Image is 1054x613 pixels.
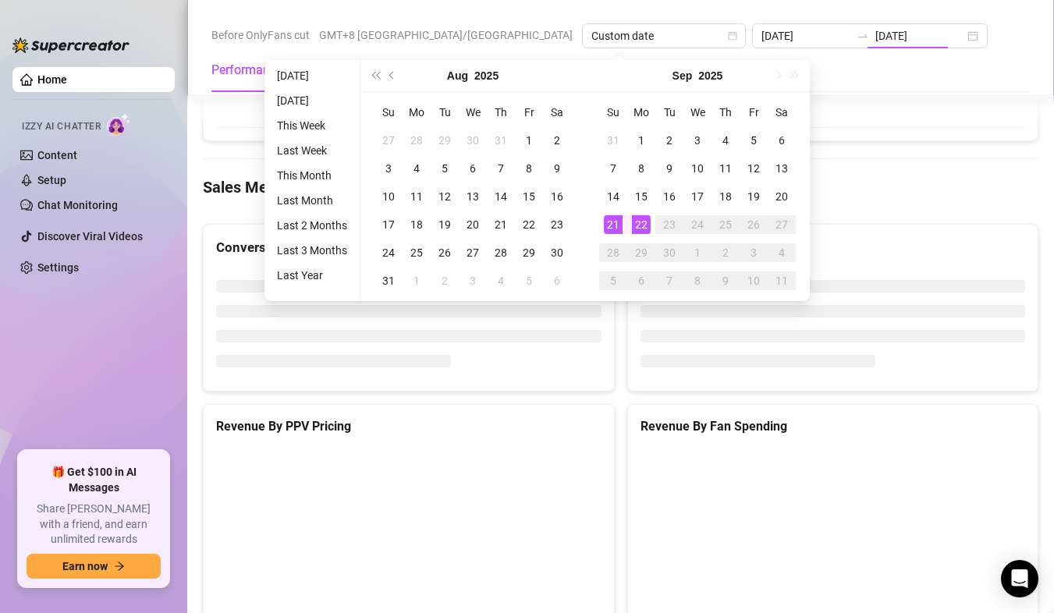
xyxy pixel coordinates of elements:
[37,199,118,211] a: Chat Monitoring
[114,561,125,572] span: arrow-right
[211,23,310,47] span: Before OnlyFans cut
[12,37,130,53] img: logo-BBDzfeDw.svg
[37,73,67,86] a: Home
[37,174,66,186] a: Setup
[875,27,964,44] input: End date
[37,230,143,243] a: Discover Viral Videos
[107,113,131,136] img: AI Chatter
[319,23,573,47] span: GMT+8 [GEOGRAPHIC_DATA]/[GEOGRAPHIC_DATA]
[22,119,101,134] span: Izzy AI Chatter
[62,560,108,572] span: Earn now
[641,237,1026,258] div: Chat Conversion
[37,149,77,161] a: Content
[728,31,737,41] span: calendar
[372,61,417,80] div: Payouts
[27,554,161,579] button: Earn nowarrow-right
[508,61,582,80] div: Sales Metrics
[442,61,483,80] div: Activity
[27,465,161,495] span: 🎁 Get $100 in AI Messages
[1001,560,1038,597] div: Open Intercom Messenger
[37,261,79,274] a: Settings
[203,176,1038,198] h4: Sales Metrics
[857,30,869,42] span: swap-right
[761,27,850,44] input: Start date
[591,24,736,48] span: Custom date
[857,30,869,42] span: to
[211,61,347,80] div: Performance Breakdown
[216,417,602,436] h5: Revenue By PPV Pricing
[216,237,602,258] div: Conversions By Messages sent
[27,501,161,547] span: Share [PERSON_NAME] with a friend, and earn unlimited rewards
[641,417,1026,436] h5: Revenue By Fan Spending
